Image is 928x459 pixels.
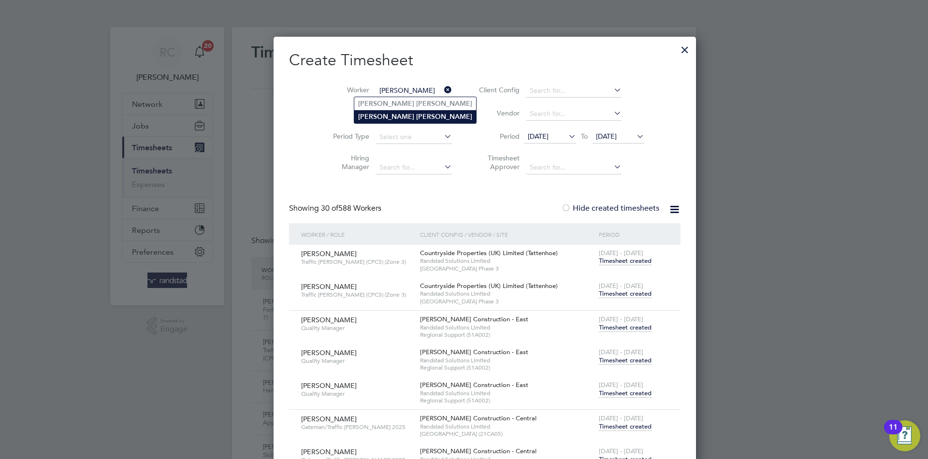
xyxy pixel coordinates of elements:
span: Timesheet created [599,323,652,332]
span: [PERSON_NAME] [301,415,357,423]
span: [DATE] - [DATE] [599,381,643,389]
label: Hide created timesheets [561,203,659,213]
span: [DATE] - [DATE] [599,315,643,323]
label: Period [476,132,520,141]
span: [PERSON_NAME] Construction - East [420,381,528,389]
b: [PERSON_NAME] [416,100,472,108]
span: Timesheet created [599,257,652,265]
div: Client Config / Vendor / Site [418,223,596,245]
label: Site [326,109,369,117]
label: Worker [326,86,369,94]
span: [PERSON_NAME] [301,316,357,324]
span: Randstad Solutions Limited [420,324,594,331]
span: [PERSON_NAME] [301,447,357,456]
span: Traffic [PERSON_NAME] (CPCS) (Zone 3) [301,258,413,266]
span: Regional Support (51A002) [420,331,594,339]
span: [DATE] - [DATE] [599,282,643,290]
label: Hiring Manager [326,154,369,171]
span: Randstad Solutions Limited [420,290,594,298]
label: Period Type [326,132,369,141]
span: Randstad Solutions Limited [420,423,594,430]
span: To [578,130,591,143]
span: [GEOGRAPHIC_DATA] (21CA05) [420,430,594,438]
span: [GEOGRAPHIC_DATA] Phase 3 [420,298,594,305]
span: [DATE] [528,132,549,141]
span: Timesheet created [599,356,652,365]
button: Open Resource Center, 11 new notifications [889,420,920,451]
span: 30 of [321,203,338,213]
span: [DATE] - [DATE] [599,414,643,422]
span: Countryside Properties (UK) Limited (Tattenhoe) [420,249,558,257]
span: Timesheet created [599,289,652,298]
span: [DATE] - [DATE] [599,348,643,356]
b: [PERSON_NAME] [416,113,472,121]
div: Showing [289,203,383,214]
span: [PERSON_NAME] [301,348,357,357]
label: Timesheet Approver [476,154,520,171]
input: Search for... [526,107,622,121]
span: Quality Manager [301,390,413,398]
span: [DATE] [596,132,617,141]
input: Select one [376,130,452,144]
span: Regional Support (51A002) [420,364,594,372]
span: Randstad Solutions Limited [420,257,594,265]
h2: Create Timesheet [289,50,681,71]
span: Quality Manager [301,357,413,365]
b: [PERSON_NAME] [358,113,414,121]
span: [PERSON_NAME] Construction - East [420,348,528,356]
span: 588 Workers [321,203,381,213]
input: Search for... [376,161,452,174]
div: Period [596,223,671,245]
div: Worker / Role [299,223,418,245]
b: [PERSON_NAME] [358,100,414,108]
span: Gateman/Traffic [PERSON_NAME] 2025 [301,423,413,431]
span: [PERSON_NAME] Construction - Central [420,447,536,455]
div: 11 [889,427,898,440]
input: Search for... [526,161,622,174]
span: Randstad Solutions Limited [420,389,594,397]
span: [GEOGRAPHIC_DATA] Phase 3 [420,265,594,273]
span: Timesheet created [599,389,652,398]
span: Quality Manager [301,324,413,332]
span: [PERSON_NAME] [301,282,357,291]
span: [PERSON_NAME] Construction - East [420,315,528,323]
span: [DATE] - [DATE] [599,447,643,455]
span: [PERSON_NAME] Construction - Central [420,414,536,422]
span: Regional Support (51A002) [420,397,594,404]
label: Vendor [476,109,520,117]
span: [PERSON_NAME] [301,381,357,390]
span: [DATE] - [DATE] [599,249,643,257]
span: Randstad Solutions Limited [420,357,594,364]
label: Client Config [476,86,520,94]
input: Search for... [526,84,622,98]
input: Search for... [376,84,452,98]
span: Timesheet created [599,422,652,431]
span: Countryside Properties (UK) Limited (Tattenhoe) [420,282,558,290]
span: Traffic [PERSON_NAME] (CPCS) (Zone 3) [301,291,413,299]
span: [PERSON_NAME] [301,249,357,258]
